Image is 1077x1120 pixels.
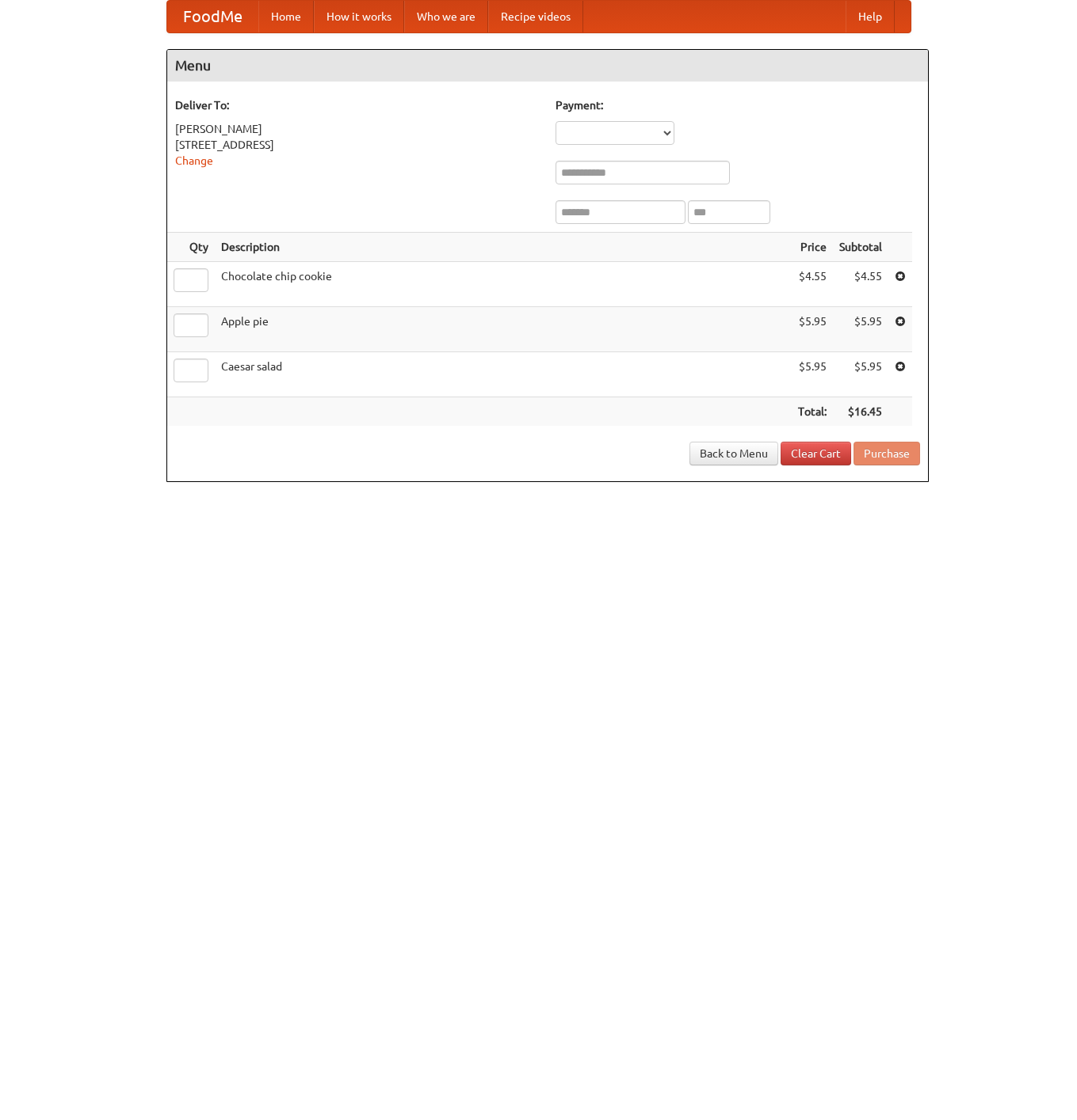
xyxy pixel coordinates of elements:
[792,233,833,262] th: Price
[175,137,540,153] div: [STREET_ADDRESS]
[833,352,888,397] td: $5.95
[854,442,920,465] button: Purchase
[833,233,888,262] th: Subtotal
[833,397,888,427] th: $16.45
[556,97,920,113] h5: Payment:
[215,352,792,397] td: Caesar salad
[792,262,833,307] td: $4.55
[175,121,540,137] div: [PERSON_NAME]
[792,307,833,352] td: $5.95
[846,1,895,32] a: Help
[314,1,404,32] a: How it works
[167,50,928,82] h4: Menu
[215,307,792,352] td: Apple pie
[404,1,488,32] a: Who we are
[833,307,888,352] td: $5.95
[792,397,833,427] th: Total:
[258,1,314,32] a: Home
[488,1,583,32] a: Recipe videos
[215,262,792,307] td: Chocolate chip cookie
[175,154,213,167] a: Change
[167,1,258,32] a: FoodMe
[175,97,540,113] h5: Deliver To:
[781,442,851,465] a: Clear Cart
[167,233,215,262] th: Qty
[215,233,792,262] th: Description
[833,262,888,307] td: $4.55
[792,352,833,397] td: $5.95
[689,442,778,465] a: Back to Menu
